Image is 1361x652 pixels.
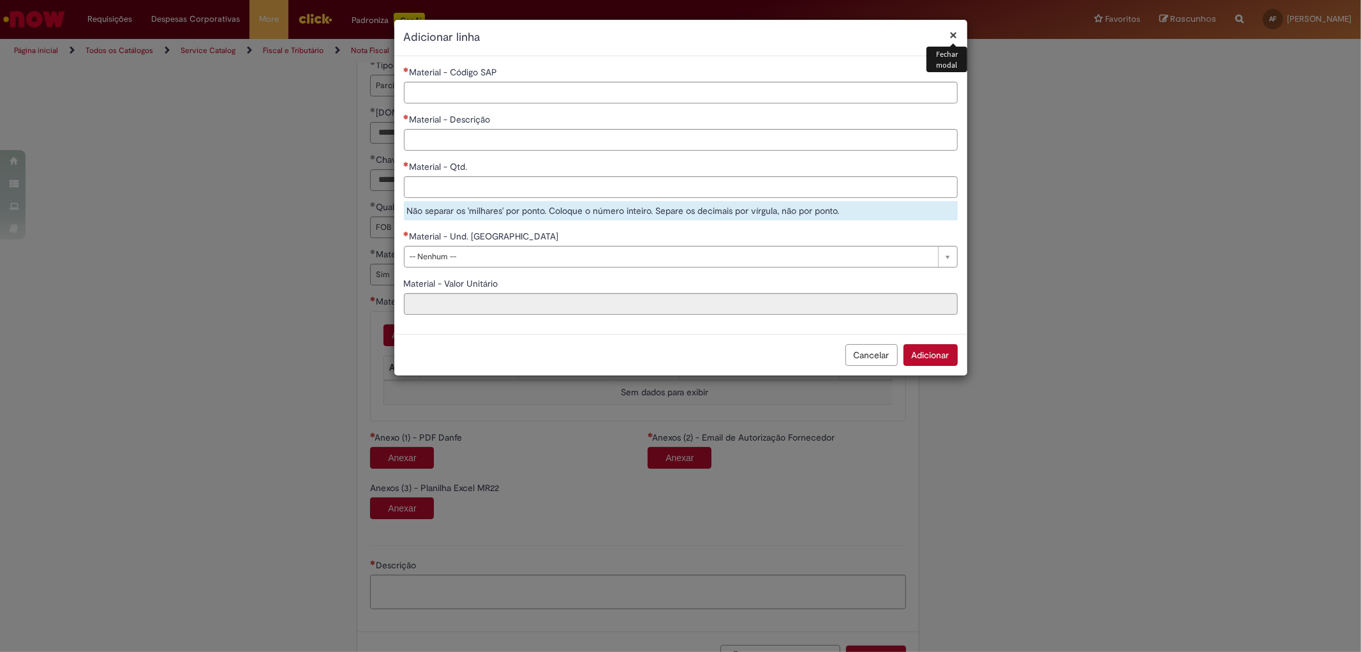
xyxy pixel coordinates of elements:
input: Material - Valor Unitário [404,293,958,315]
span: Material - Und. [GEOGRAPHIC_DATA] [410,231,562,242]
input: Material - Descrição [404,129,958,151]
span: Necessários [404,67,410,72]
span: Somente leitura - Material - Valor Unitário [404,278,501,289]
span: Necessários [404,231,410,236]
input: Material - Código SAP [404,82,958,103]
div: Fechar modal [926,47,967,72]
span: Material - Descrição [410,114,493,125]
input: Material - Qtd. [404,176,958,198]
span: -- Nenhum -- [410,246,932,267]
h2: Adicionar linha [404,29,958,46]
button: Cancelar [845,344,898,366]
span: Necessários [404,162,410,167]
button: Fechar modal [950,28,958,42]
button: Adicionar [904,344,958,366]
span: Necessários [404,114,410,119]
div: Não separar os 'milhares' por ponto. Coloque o número inteiro. Separe os decimais por vírgula, nã... [404,201,958,220]
span: Material - Código SAP [410,66,500,78]
span: Material - Qtd. [410,161,470,172]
